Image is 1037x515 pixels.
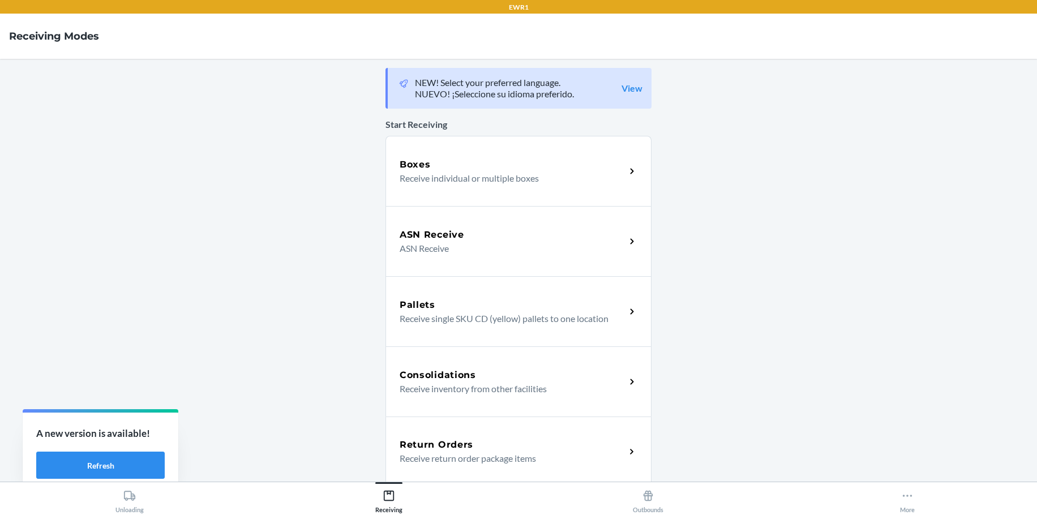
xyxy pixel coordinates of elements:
[36,452,165,479] button: Refresh
[9,29,99,44] h4: Receiving Modes
[400,438,473,452] h5: Return Orders
[622,83,642,94] a: View
[400,382,616,396] p: Receive inventory from other facilities
[509,2,529,12] p: EWR1
[778,482,1037,513] button: More
[375,485,402,513] div: Receiving
[400,171,616,185] p: Receive individual or multiple boxes
[385,118,652,131] p: Start Receiving
[400,298,435,312] h5: Pallets
[385,276,652,346] a: PalletsReceive single SKU CD (yellow) pallets to one location
[518,482,778,513] button: Outbounds
[900,485,915,513] div: More
[633,485,663,513] div: Outbounds
[115,485,144,513] div: Unloading
[36,426,165,441] p: A new version is available!
[400,228,464,242] h5: ASN Receive
[259,482,518,513] button: Receiving
[400,452,616,465] p: Receive return order package items
[415,88,574,100] p: NUEVO! ¡Seleccione su idioma preferido.
[400,368,476,382] h5: Consolidations
[385,346,652,417] a: ConsolidationsReceive inventory from other facilities
[400,242,616,255] p: ASN Receive
[400,312,616,325] p: Receive single SKU CD (yellow) pallets to one location
[415,77,574,88] p: NEW! Select your preferred language.
[385,417,652,487] a: Return OrdersReceive return order package items
[385,206,652,276] a: ASN ReceiveASN Receive
[385,136,652,206] a: BoxesReceive individual or multiple boxes
[400,158,431,171] h5: Boxes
